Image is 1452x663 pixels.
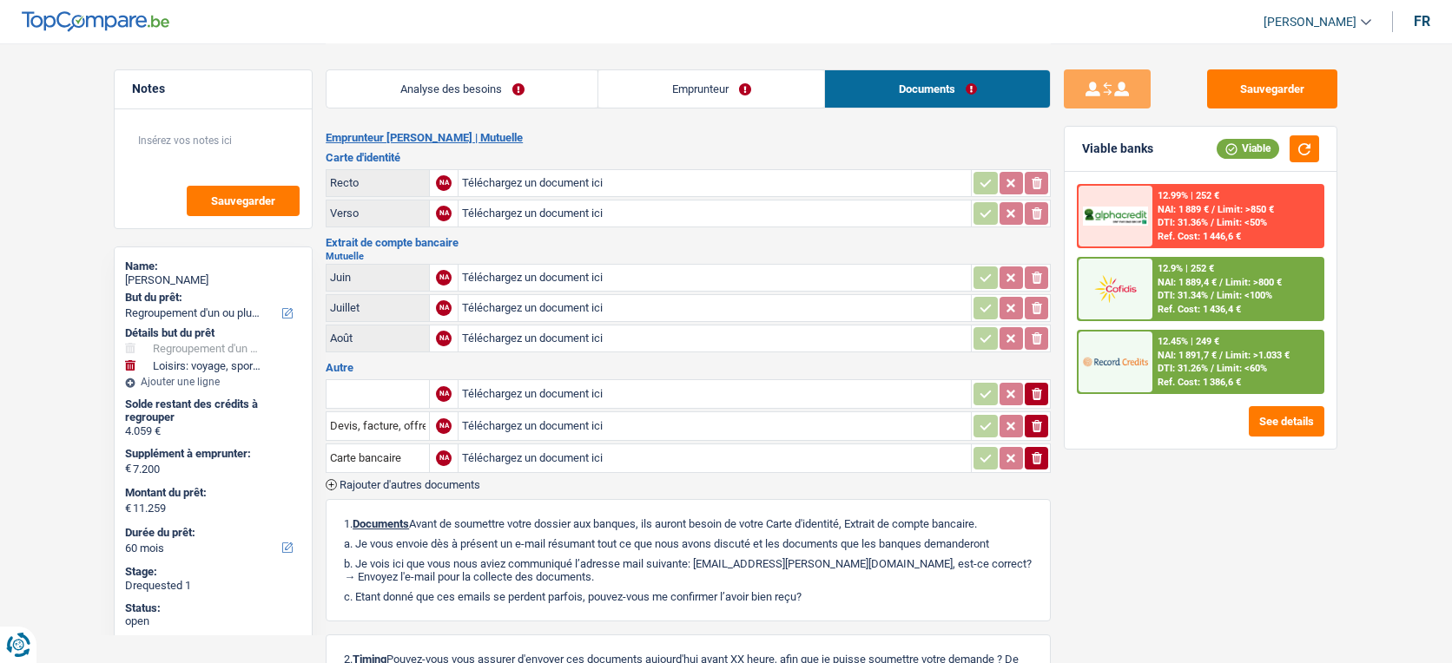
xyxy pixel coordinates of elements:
[125,526,298,540] label: Durée du prêt:
[1083,345,1147,377] img: Record Credits
[1414,13,1430,30] div: fr
[125,447,298,461] label: Supplément à emprunter:
[327,70,597,108] a: Analyse des besoins
[1211,363,1214,374] span: /
[1218,204,1274,215] span: Limit: >850 €
[436,175,452,191] div: NA
[187,186,300,216] button: Sauvegarder
[436,206,452,221] div: NA
[1249,406,1324,437] button: See details
[211,195,275,207] span: Sauvegarder
[1211,217,1214,228] span: /
[1211,290,1214,301] span: /
[1158,336,1219,347] div: 12.45% | 249 €
[344,537,1033,550] p: a. Je vous envoie dès à présent un e-mail résumant tout ce que nous avons discuté et les doc...
[436,450,452,466] div: NA
[326,362,1051,373] h3: Autre
[1217,217,1267,228] span: Limit: <50%
[1158,304,1241,315] div: Ref. Cost: 1 436,4 €
[1083,272,1147,305] img: Cofidis
[1219,277,1223,288] span: /
[1158,350,1217,361] span: NAI: 1 891,7 €
[125,326,301,340] div: Détails but du prêt
[125,614,301,628] div: open
[353,517,409,530] span: Documents
[1217,363,1267,374] span: Limit: <60%
[330,207,426,220] div: Verso
[1158,263,1214,274] div: 12.9% | 252 €
[436,331,452,346] div: NA
[1158,377,1241,388] div: Ref. Cost: 1 386,6 €
[22,11,169,32] img: TopCompare Logo
[326,131,1051,145] h2: Emprunteur [PERSON_NAME] | Mutuelle
[125,376,301,388] div: Ajouter une ligne
[330,301,426,314] div: Juillet
[344,590,1033,603] p: c. Etant donné que ces emails se perdent parfois, pouvez-vous me confirmer l’avoir bien reçu?
[1158,290,1208,301] span: DTI: 31.34%
[125,486,298,500] label: Montant du prêt:
[1158,217,1208,228] span: DTI: 31.36%
[1158,204,1209,215] span: NAI: 1 889 €
[125,273,301,287] div: [PERSON_NAME]
[1250,8,1371,36] a: [PERSON_NAME]
[132,82,294,96] h5: Notes
[436,300,452,316] div: NA
[436,270,452,286] div: NA
[1083,207,1147,226] img: AlphaCredit
[1158,231,1241,242] div: Ref. Cost: 1 446,6 €
[1225,277,1282,288] span: Limit: >800 €
[125,291,298,305] label: But du prêt:
[1158,190,1219,201] div: 12.99% | 252 €
[344,557,1033,583] p: b. Je vois ici que vous nous aviez communiqué l’adresse mail suivante: [EMAIL_ADDRESS][PERSON_NA...
[1264,15,1356,30] span: [PERSON_NAME]
[1217,290,1272,301] span: Limit: <100%
[125,462,131,476] span: €
[1207,69,1337,108] button: Sauvegarder
[344,517,1033,530] p: 1. Avant de soumettre votre dossier aux banques, ils auront besoin de votre Carte d'identité, Ext...
[330,271,426,284] div: Juin
[326,237,1051,248] h3: Extrait de compte bancaire
[825,70,1050,108] a: Documents
[326,252,1051,261] h2: Mutuelle
[125,259,301,273] div: Name:
[326,479,480,490] button: Rajouter d'autres documents
[125,397,301,424] div: Solde restant des crédits à regrouper
[1158,277,1217,288] span: NAI: 1 889,4 €
[330,176,426,189] div: Recto
[125,502,131,515] span: €
[125,579,301,593] div: Drequested 1
[1225,350,1290,361] span: Limit: >1.033 €
[330,331,426,345] div: Août
[1158,363,1208,374] span: DTI: 31.26%
[1082,141,1153,156] div: Viable banks
[1219,350,1223,361] span: /
[436,386,452,402] div: NA
[125,601,301,615] div: Status:
[1217,139,1279,158] div: Viable
[125,424,301,438] div: 4.059 €
[598,70,824,108] a: Emprunteur
[125,565,301,579] div: Stage:
[340,479,480,490] span: Rajouter d'autres documents
[1211,204,1215,215] span: /
[326,152,1051,163] h3: Carte d'identité
[436,418,452,434] div: NA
